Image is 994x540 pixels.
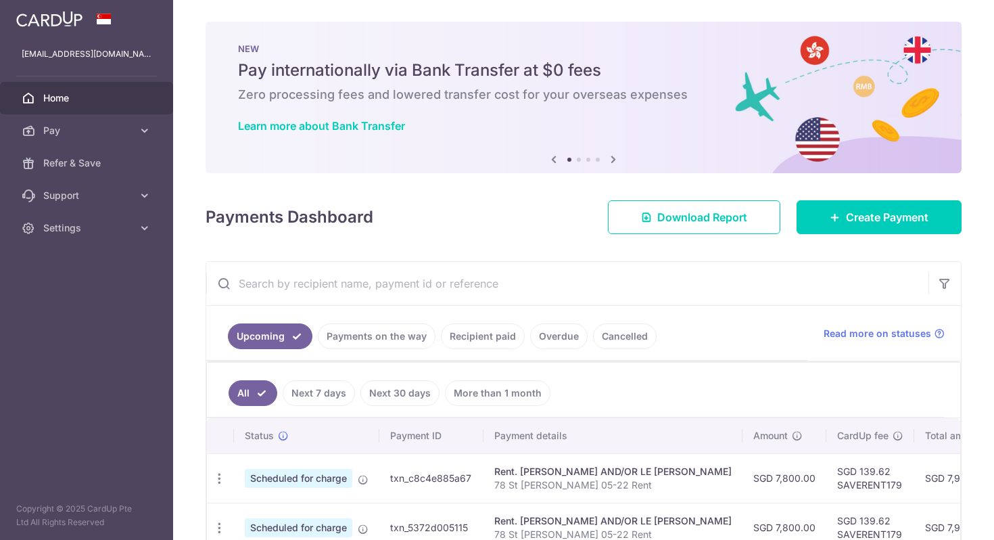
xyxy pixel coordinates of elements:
[797,200,962,234] a: Create Payment
[238,43,929,54] p: NEW
[22,47,151,61] p: [EMAIL_ADDRESS][DOMAIN_NAME]
[245,469,352,488] span: Scheduled for charge
[228,323,312,349] a: Upcoming
[494,465,732,478] div: Rent. [PERSON_NAME] AND/OR LE [PERSON_NAME]
[753,429,788,443] span: Amount
[494,478,732,492] p: 78 St [PERSON_NAME] 05-22 Rent
[283,380,355,406] a: Next 7 days
[245,518,352,537] span: Scheduled for charge
[206,22,962,173] img: Bank transfer banner
[846,209,928,225] span: Create Payment
[379,418,483,453] th: Payment ID
[43,221,133,235] span: Settings
[824,327,945,340] a: Read more on statuses
[441,323,525,349] a: Recipient paid
[742,453,826,503] td: SGD 7,800.00
[206,205,373,229] h4: Payments Dashboard
[245,429,274,443] span: Status
[238,87,929,103] h6: Zero processing fees and lowered transfer cost for your overseas expenses
[238,60,929,81] h5: Pay internationally via Bank Transfer at $0 fees
[206,262,928,305] input: Search by recipient name, payment id or reference
[229,380,277,406] a: All
[608,200,780,234] a: Download Report
[16,11,82,27] img: CardUp
[318,323,435,349] a: Payments on the way
[494,514,732,528] div: Rent. [PERSON_NAME] AND/OR LE [PERSON_NAME]
[379,453,483,503] td: txn_c8c4e885a67
[43,124,133,137] span: Pay
[483,418,742,453] th: Payment details
[826,453,914,503] td: SGD 139.62 SAVERENT179
[824,327,931,340] span: Read more on statuses
[43,189,133,202] span: Support
[837,429,889,443] span: CardUp fee
[445,380,550,406] a: More than 1 month
[530,323,588,349] a: Overdue
[43,91,133,105] span: Home
[360,380,440,406] a: Next 30 days
[907,499,980,533] iframe: Opens a widget where you can find more information
[238,119,405,133] a: Learn more about Bank Transfer
[43,156,133,170] span: Refer & Save
[657,209,747,225] span: Download Report
[925,429,970,443] span: Total amt.
[593,323,657,349] a: Cancelled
